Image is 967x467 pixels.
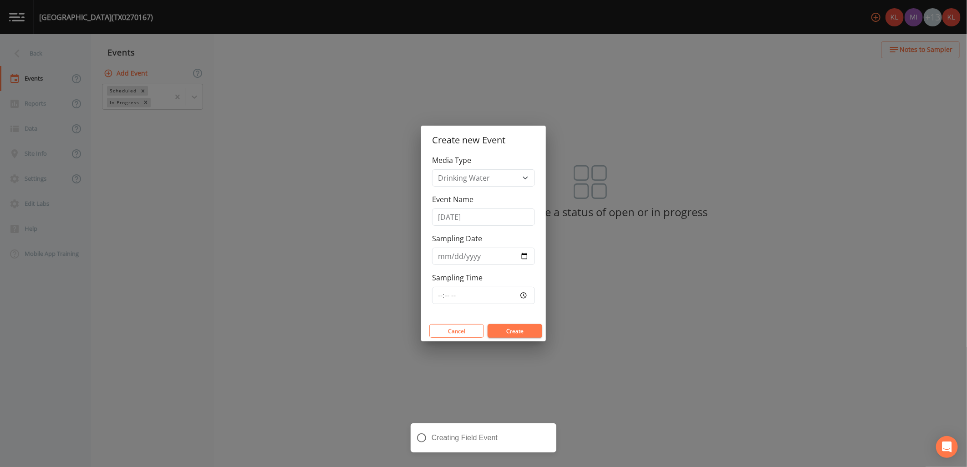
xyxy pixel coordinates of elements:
[432,272,483,283] label: Sampling Time
[936,436,958,458] div: Open Intercom Messenger
[432,194,473,205] label: Event Name
[432,155,471,166] label: Media Type
[432,233,482,244] label: Sampling Date
[488,324,542,338] button: Create
[429,324,484,338] button: Cancel
[411,423,556,452] div: Creating Field Event
[421,126,546,155] h2: Create new Event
